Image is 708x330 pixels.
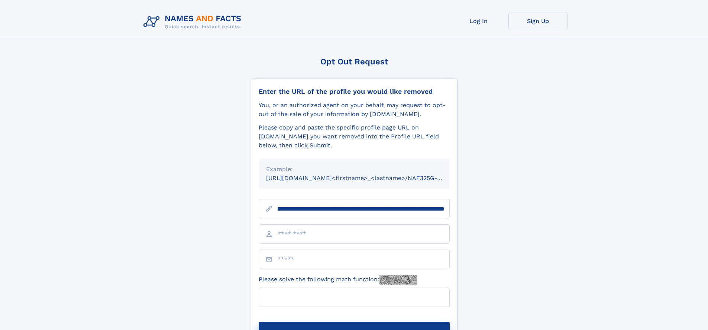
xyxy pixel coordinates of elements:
[508,12,568,30] a: Sign Up
[259,87,450,96] div: Enter the URL of the profile you would like removed
[266,174,464,182] small: [URL][DOMAIN_NAME]<firstname>_<lastname>/NAF325G-xxxxxxxx
[266,165,442,174] div: Example:
[259,275,417,285] label: Please solve the following math function:
[449,12,508,30] a: Log In
[140,12,248,32] img: Logo Names and Facts
[251,57,458,66] div: Opt Out Request
[259,123,450,150] div: Please copy and paste the specific profile page URL on [DOMAIN_NAME] you want removed into the Pr...
[259,101,450,119] div: You, or an authorized agent on your behalf, may request to opt-out of the sale of your informatio...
